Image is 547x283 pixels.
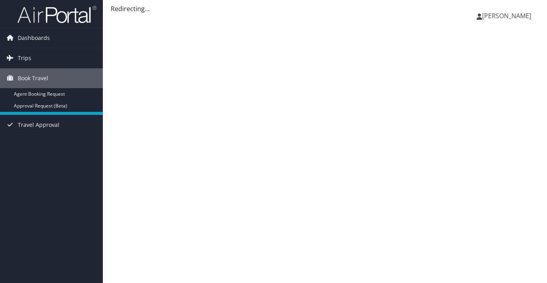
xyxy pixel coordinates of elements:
div: Redirecting... [111,4,539,13]
span: Dashboards [18,28,50,48]
span: Trips [18,48,31,68]
span: [PERSON_NAME] [482,11,531,20]
span: Travel Approval [18,115,59,135]
span: Book Travel [18,68,48,88]
a: [PERSON_NAME] [477,4,539,28]
img: airportal-logo.png [17,5,97,24]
